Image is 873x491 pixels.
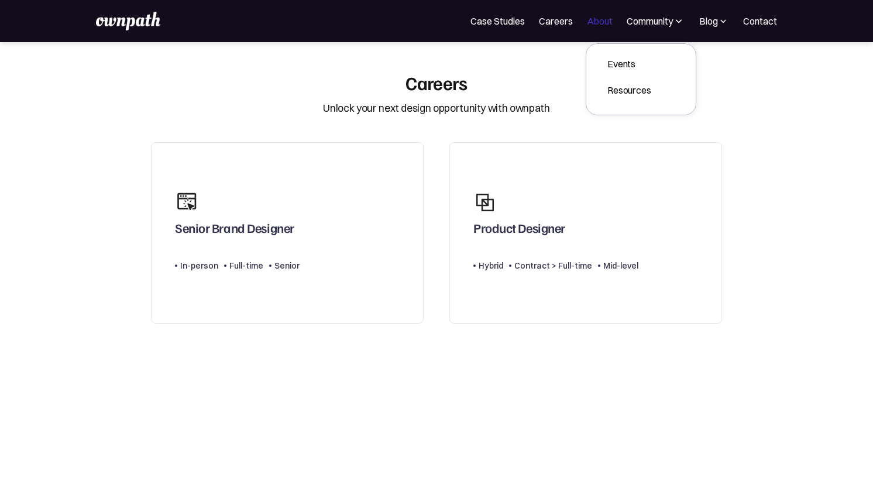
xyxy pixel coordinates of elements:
[699,14,718,28] div: Blog
[473,220,565,241] div: Product Designer
[449,142,722,324] a: Product DesignerHybridContract > Full-timeMid-level
[479,259,503,273] div: Hybrid
[603,259,638,273] div: Mid-level
[229,259,263,273] div: Full-time
[586,43,696,115] nav: Community
[151,142,424,324] a: Senior Brand DesignerIn-personFull-timeSenior
[627,14,685,28] div: Community
[699,14,729,28] div: Blog
[274,259,300,273] div: Senior
[539,14,573,28] a: Careers
[743,14,777,28] a: Contact
[323,101,549,116] div: Unlock your next design opportunity with ownpath
[587,14,613,28] a: About
[598,53,661,74] a: Events
[470,14,525,28] a: Case Studies
[607,83,651,97] div: Resources
[598,80,661,101] a: Resources
[175,220,294,241] div: Senior Brand Designer
[627,14,673,28] div: Community
[180,259,218,273] div: In-person
[514,259,592,273] div: Contract > Full-time
[607,57,651,71] div: Events
[405,71,468,94] div: Careers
